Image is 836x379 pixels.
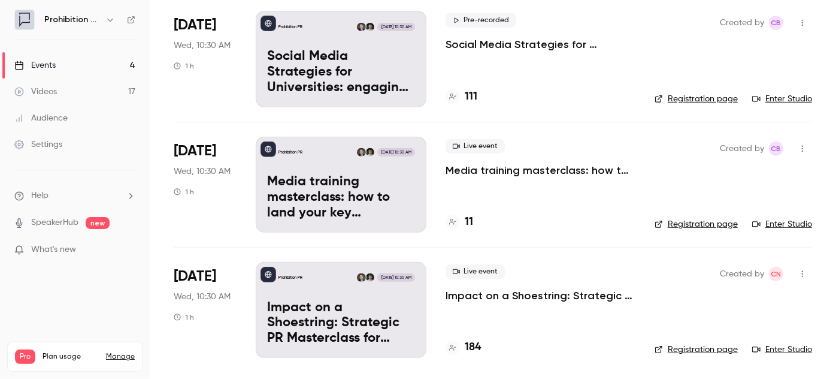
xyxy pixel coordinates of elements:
a: Media training masterclass: how to land your key messages in a digital-first world [446,163,635,178]
a: Registration page [655,344,738,356]
a: 111 [446,89,477,105]
h6: Prohibition PR [44,14,101,26]
a: Enter Studio [752,218,812,230]
span: [DATE] 10:30 AM [377,23,414,31]
h4: 111 [465,89,477,105]
a: 11 [446,214,473,230]
span: What's new [31,243,76,256]
img: Chris Norton [357,273,365,282]
a: 184 [446,339,481,356]
span: CN [771,267,782,281]
a: Registration page [655,218,738,230]
div: Events [14,59,56,71]
span: Wed, 10:30 AM [174,291,231,303]
span: Plan usage [43,352,99,362]
a: Enter Studio [752,344,812,356]
a: Enter Studio [752,93,812,105]
span: [DATE] [174,267,216,286]
a: Impact on a Shoestring: Strategic PR Masterclass for Charity Comms Teams [446,288,635,303]
div: Settings [14,139,62,151]
p: Prohibition PR [278,24,302,30]
div: 1 h [174,61,194,71]
h4: 11 [465,214,473,230]
img: Chris Norton [357,23,365,31]
a: Registration page [655,93,738,105]
span: Claire Beaumont [769,142,783,156]
span: Pro [15,350,35,364]
span: Pre-recorded [446,13,516,28]
a: SpeakerHub [31,216,78,229]
a: Impact on a Shoestring: Strategic PR Masterclass for Charity Comms TeamsProhibition PRWill Ockend... [256,262,426,358]
h4: 184 [465,339,481,356]
img: Will Ockenden [366,23,374,31]
span: Created by [720,16,764,30]
a: Social Media Strategies for Universities: engaging the new student cohortProhibition PRWill Ocken... [256,11,426,107]
div: Audience [14,112,68,124]
span: new [86,217,110,229]
p: Impact on a Shoestring: Strategic PR Masterclass for Charity Comms Teams [267,300,415,347]
span: [DATE] [174,142,216,161]
img: Will Ockenden [366,273,374,282]
span: [DATE] 10:30 AM [377,273,414,282]
div: Sep 24 Wed, 10:30 AM (Europe/London) [174,11,237,107]
span: CB [771,142,782,156]
span: Claire Beaumont [769,16,783,30]
div: Videos [14,86,57,98]
span: CB [771,16,782,30]
p: Prohibition PR [278,149,302,155]
img: Chris Norton [357,148,365,157]
div: 1 h [174,187,194,197]
span: [DATE] [174,16,216,35]
li: help-dropdown-opener [14,189,135,202]
img: Will Ockenden [366,148,374,157]
span: Created by [720,267,764,281]
span: Wed, 10:30 AM [174,166,231,178]
div: Oct 8 Wed, 10:30 AM (Europe/London) [174,137,237,233]
div: Oct 15 Wed, 10:30 AM (Europe/London) [174,262,237,358]
span: Live event [446,264,505,279]
p: Media training masterclass: how to land your key messages in a digital-first world [267,175,415,221]
img: Prohibition PR [15,10,34,29]
a: Media training masterclass: how to land your key messages in a digital-first worldProhibition PRW... [256,137,426,233]
span: [DATE] 10:30 AM [377,148,414,157]
span: Created by [720,142,764,156]
span: Help [31,189,49,202]
p: Prohibition PR [278,275,302,281]
a: Social Media Strategies for Universities: engaging the new student cohort [446,37,635,52]
a: Manage [106,352,135,362]
span: Wed, 10:30 AM [174,40,231,52]
span: Live event [446,139,505,154]
div: 1 h [174,312,194,322]
span: Chris Norton [769,267,783,281]
p: Social Media Strategies for Universities: engaging the new student cohort [267,49,415,95]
